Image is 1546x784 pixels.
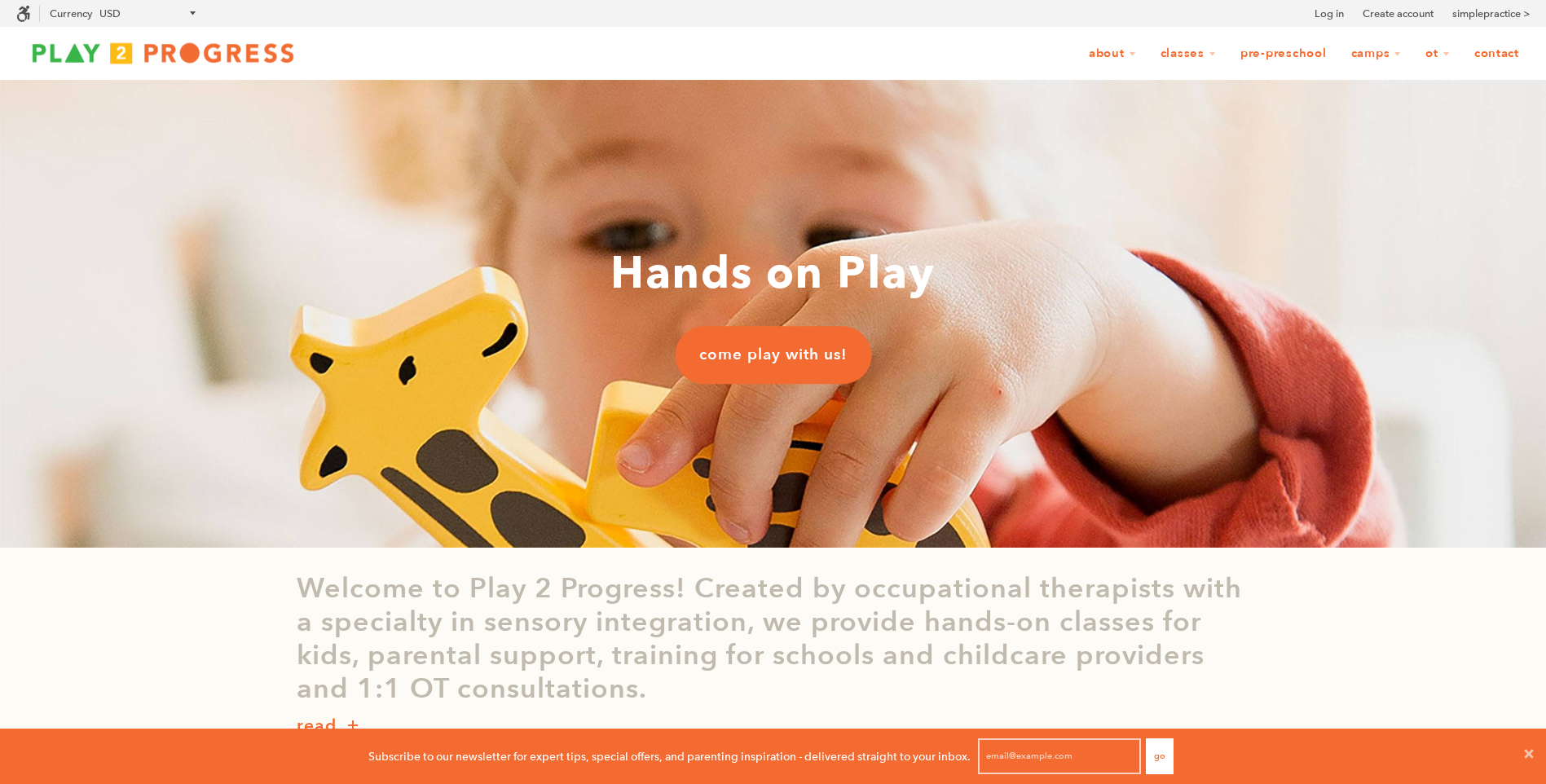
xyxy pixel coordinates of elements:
[1452,6,1530,22] a: simplepractice >
[1464,38,1530,69] a: Contact
[1341,38,1412,69] a: Camps
[675,327,871,384] a: come play with us!
[1363,6,1434,22] a: Create account
[297,572,1250,705] p: Welcome to Play 2 Progress! Created by occupational therapists with a specialty in sensory integr...
[1150,38,1227,69] a: Classes
[368,747,971,765] p: Subscribe to our newsletter for expert tips, special offers, and parenting inspiration - delivere...
[50,7,92,20] label: Currency
[1315,6,1344,22] a: Log in
[1146,738,1174,774] button: Go
[1230,38,1337,69] a: Pre-Preschool
[1415,38,1460,69] a: OT
[16,37,310,69] img: Play2Progress logo
[1078,38,1147,69] a: About
[978,738,1141,774] input: email@example.com
[699,345,847,366] span: come play with us!
[297,713,337,739] p: read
